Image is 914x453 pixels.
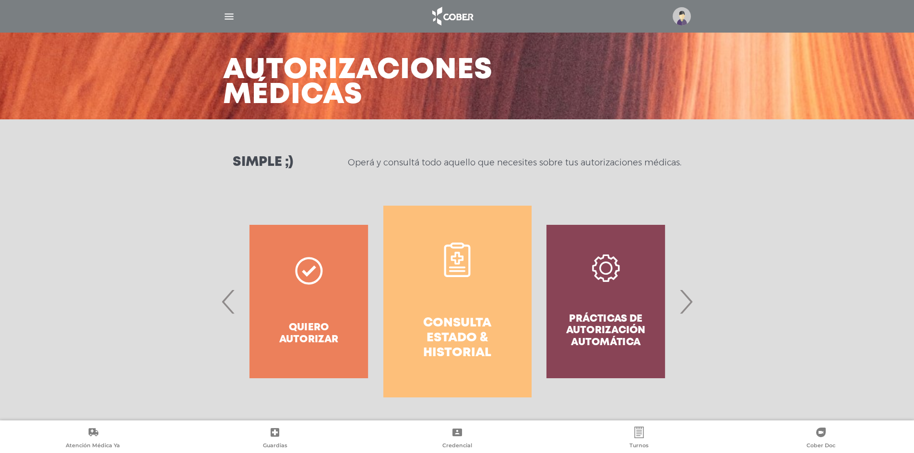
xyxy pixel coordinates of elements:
a: Atención Médica Ya [2,427,184,451]
a: Guardias [184,427,366,451]
span: Cober Doc [807,442,835,451]
h4: Consulta estado & historial [401,316,514,361]
span: Guardias [263,442,287,451]
h3: Simple ;) [233,156,293,169]
span: Turnos [629,442,649,451]
a: Consulta estado & historial [383,206,532,397]
p: Operá y consultá todo aquello que necesites sobre tus autorizaciones médicas. [348,157,681,168]
span: Next [677,276,695,327]
img: Cober_menu-lines-white.svg [223,11,235,23]
span: Previous [219,276,238,327]
img: profile-placeholder.svg [673,7,691,25]
span: Atención Médica Ya [66,442,120,451]
a: Credencial [366,427,548,451]
a: Cober Doc [730,427,912,451]
img: logo_cober_home-white.png [427,5,477,28]
a: Turnos [548,427,730,451]
h3: Autorizaciones médicas [223,58,493,108]
span: Credencial [442,442,472,451]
